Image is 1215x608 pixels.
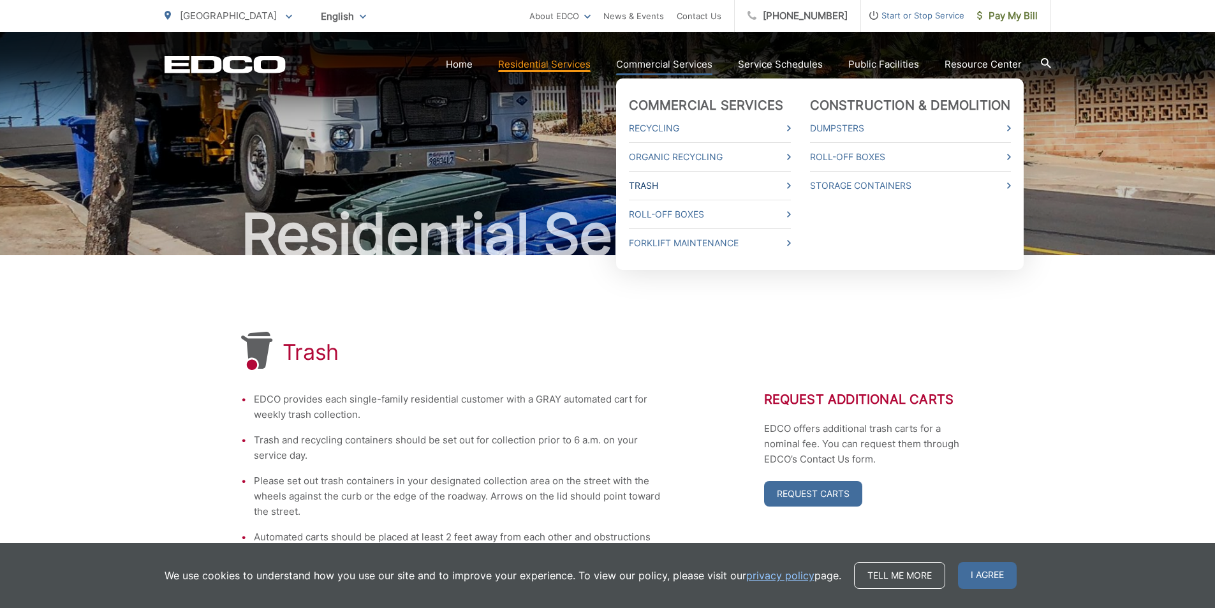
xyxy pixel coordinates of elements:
[764,481,862,507] a: Request Carts
[629,235,791,251] a: Forklift Maintenance
[603,8,664,24] a: News & Events
[629,149,791,165] a: Organic Recycling
[165,56,286,73] a: EDCD logo. Return to the homepage.
[810,149,1011,165] a: Roll-Off Boxes
[311,5,376,27] span: English
[254,392,662,422] li: EDCO provides each single-family residential customer with a GRAY automated cart for weekly trash...
[848,57,919,72] a: Public Facilities
[810,178,1011,193] a: Storage Containers
[677,8,721,24] a: Contact Us
[810,98,1011,113] a: Construction & Demolition
[254,530,662,560] li: Automated carts should be placed at least 2 feet away from each other and obstructions such as pa...
[616,57,712,72] a: Commercial Services
[283,339,339,365] h1: Trash
[446,57,473,72] a: Home
[629,207,791,222] a: Roll-Off Boxes
[854,562,945,589] a: Tell me more
[945,57,1022,72] a: Resource Center
[180,10,277,22] span: [GEOGRAPHIC_DATA]
[764,421,975,467] p: EDCO offers additional trash carts for a nominal fee. You can request them through EDCO’s Contact...
[165,203,1051,267] h2: Residential Services
[254,473,662,519] li: Please set out trash containers in your designated collection area on the street with the wheels ...
[498,57,591,72] a: Residential Services
[629,178,791,193] a: Trash
[629,121,791,136] a: Recycling
[810,121,1011,136] a: Dumpsters
[529,8,591,24] a: About EDCO
[764,392,975,407] h2: Request Additional Carts
[629,98,784,113] a: Commercial Services
[958,562,1017,589] span: I agree
[977,8,1038,24] span: Pay My Bill
[746,568,814,583] a: privacy policy
[254,433,662,463] li: Trash and recycling containers should be set out for collection prior to 6 a.m. on your service day.
[165,568,841,583] p: We use cookies to understand how you use our site and to improve your experience. To view our pol...
[738,57,823,72] a: Service Schedules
